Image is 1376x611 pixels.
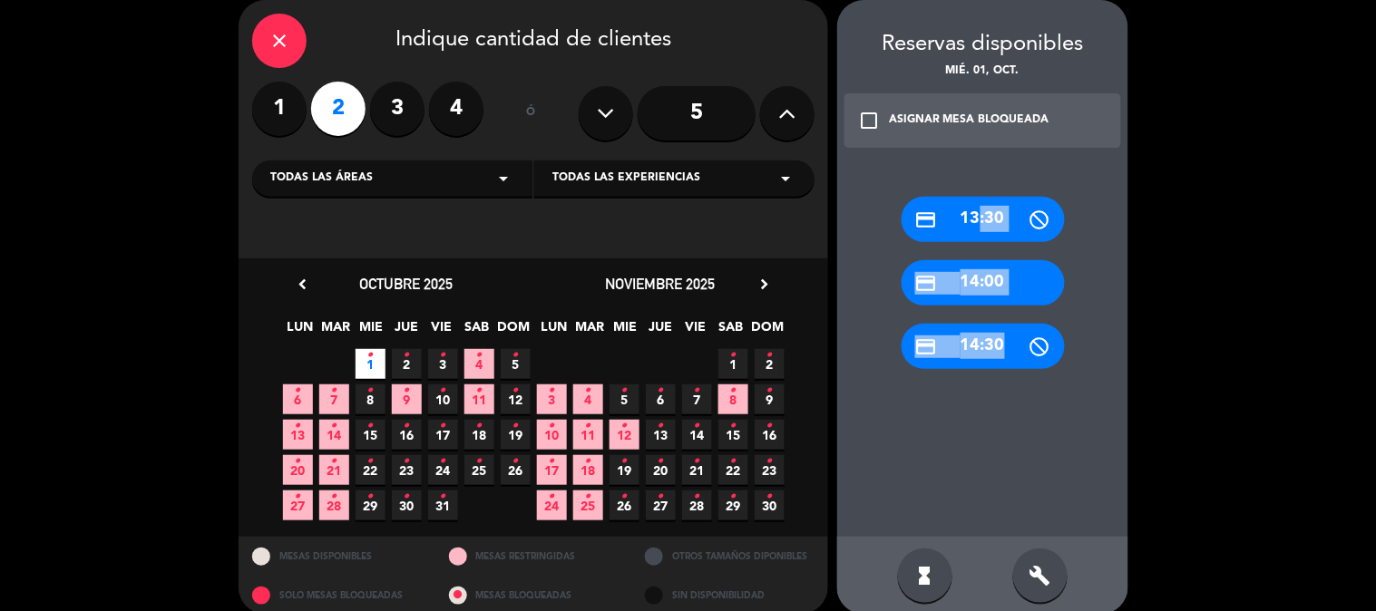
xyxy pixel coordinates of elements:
[621,412,628,441] i: •
[575,316,605,346] span: MAR
[392,420,422,450] span: 16
[293,275,312,294] i: chevron_left
[367,376,374,405] i: •
[512,341,519,370] i: •
[295,412,301,441] i: •
[428,349,458,379] span: 3
[718,490,748,520] span: 29
[858,110,880,131] i: check_box_outline_blank
[682,420,712,450] span: 14
[610,420,639,450] span: 12
[283,490,313,520] span: 27
[319,420,349,450] span: 14
[621,447,628,476] i: •
[370,82,425,136] label: 3
[573,420,603,450] span: 11
[512,376,519,405] i: •
[252,82,307,136] label: 1
[585,447,591,476] i: •
[766,341,773,370] i: •
[404,412,410,441] i: •
[404,447,410,476] i: •
[512,412,519,441] i: •
[252,14,815,68] div: Indique cantidad de clientes
[1030,565,1051,587] i: build
[621,482,628,511] i: •
[573,455,603,485] span: 18
[464,420,494,450] span: 18
[610,316,640,346] span: MIE
[694,376,700,405] i: •
[463,316,493,346] span: SAB
[427,316,457,346] span: VIE
[752,316,782,346] span: DOM
[476,376,483,405] i: •
[573,384,603,414] span: 4
[549,447,555,476] i: •
[537,420,567,450] span: 10
[404,341,410,370] i: •
[537,490,567,520] span: 24
[694,412,700,441] i: •
[682,490,712,520] span: 28
[915,335,938,358] i: credit_card
[694,482,700,511] i: •
[540,316,570,346] span: LUN
[464,455,494,485] span: 25
[755,384,785,414] span: 9
[766,376,773,405] i: •
[682,384,712,414] span: 7
[283,384,313,414] span: 6
[367,341,374,370] i: •
[464,349,494,379] span: 4
[404,376,410,405] i: •
[440,447,446,476] i: •
[331,482,337,511] i: •
[428,455,458,485] span: 24
[631,537,828,576] div: OTROS TAMAÑOS DIPONIBLES
[392,316,422,346] span: JUE
[537,455,567,485] span: 17
[914,565,936,587] i: hourglass_full
[428,490,458,520] span: 31
[621,376,628,405] i: •
[356,316,386,346] span: MIE
[476,447,483,476] i: •
[902,324,1065,369] div: 14:30
[730,482,737,511] i: •
[549,412,555,441] i: •
[319,455,349,485] span: 21
[392,349,422,379] span: 2
[501,384,531,414] span: 12
[606,275,716,293] span: noviembre 2025
[837,63,1128,81] div: mié. 01, oct.
[766,412,773,441] i: •
[718,455,748,485] span: 22
[367,482,374,511] i: •
[476,341,483,370] i: •
[902,260,1065,305] div: 14:00
[694,447,700,476] i: •
[270,170,373,188] span: Todas las áreas
[837,27,1128,63] div: Reservas disponibles
[682,455,712,485] span: 21
[356,420,385,450] span: 15
[915,209,938,231] i: credit_card
[404,482,410,511] i: •
[646,455,676,485] span: 20
[286,316,316,346] span: LUN
[730,376,737,405] i: •
[501,349,531,379] span: 5
[552,170,700,188] span: Todas las experiencias
[283,455,313,485] span: 20
[889,112,1049,130] div: ASIGNAR MESA BLOQUEADA
[392,490,422,520] span: 30
[512,447,519,476] i: •
[319,384,349,414] span: 7
[646,490,676,520] span: 27
[295,482,301,511] i: •
[585,482,591,511] i: •
[321,316,351,346] span: MAR
[755,349,785,379] span: 2
[295,376,301,405] i: •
